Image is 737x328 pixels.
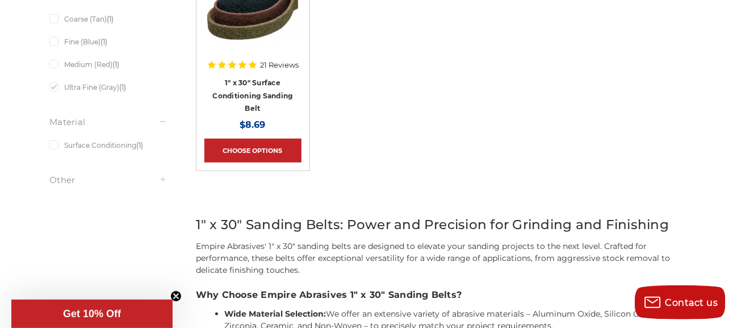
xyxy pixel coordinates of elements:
[261,61,299,69] span: 21 Reviews
[204,139,301,163] a: Choose Options
[240,119,266,130] span: $8.69
[63,308,121,319] span: Get 10% Off
[196,215,688,235] h2: 1" x 30" Sanding Belts: Power and Precision for Grinding and Finishing
[170,290,182,302] button: Close teaser
[224,309,326,319] strong: Wide Material Selection:
[11,300,173,328] div: Get 10% OffClose teaser
[665,297,718,308] span: Contact us
[635,285,726,319] button: Contact us
[213,78,293,113] a: 1" x 30" Surface Conditioning Sanding Belt
[196,240,688,276] p: Empire Abrasives' 1" x 30" sanding belts are designed to elevate your sanding projects to the nex...
[196,288,688,302] h3: Why Choose Empire Abrasives 1" x 30" Sanding Belts?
